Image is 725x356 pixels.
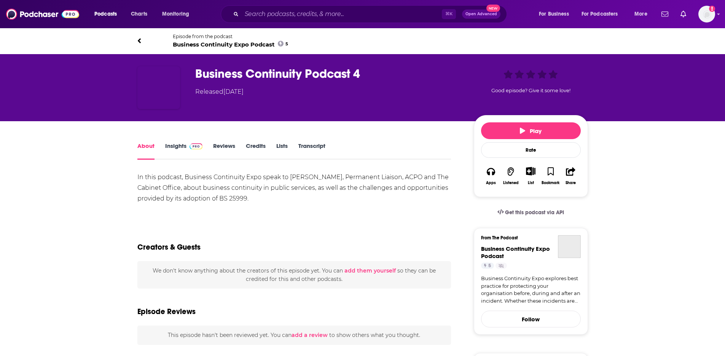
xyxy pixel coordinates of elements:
h1: Business Continuity Podcast 4 [195,66,462,81]
button: Show More Button [523,167,539,175]
div: Listened [503,181,519,185]
h3: From The Podcast [481,235,575,241]
button: open menu [629,8,657,20]
button: Play [481,122,581,139]
div: List [528,180,534,185]
a: Business Continuity Expo Podcast [481,245,550,260]
a: Get this podcast via API [491,203,570,222]
span: For Business [539,9,569,19]
span: 5 [285,42,288,46]
button: Apps [481,162,501,190]
div: Rate [481,142,581,158]
a: Charts [126,8,152,20]
span: Good episode? Give it some love! [491,88,570,93]
button: Bookmark [541,162,561,190]
span: For Podcasters [582,9,618,19]
div: Released [DATE] [195,87,244,96]
span: Business Continuity Expo Podcast [173,41,288,48]
span: This episode hasn't been reviewed yet. You can to show others what you thought. [168,332,420,338]
div: Show More ButtonList [521,162,540,190]
a: Business Continuity Expo Podcast [558,235,581,258]
div: In this podcast, Business Continuity Expo speak to [PERSON_NAME], Permanent Liaison, ACPO and The... [137,172,451,204]
span: Charts [131,9,147,19]
div: Share [566,181,576,185]
a: InsightsPodchaser Pro [165,142,203,160]
span: Get this podcast via API [505,209,564,216]
h2: Creators & Guests [137,242,201,252]
img: Podchaser Pro [190,143,203,149]
img: Podchaser - Follow, Share and Rate Podcasts [6,7,79,21]
a: Lists [276,142,288,160]
span: Episode from the podcast [173,34,288,39]
span: Logged in as Marketing09 [698,6,715,22]
span: Play [520,127,542,135]
a: Business Continuity Expo explores best practice for protecting your organisation before, during a... [481,275,581,305]
span: We don't know anything about the creators of this episode yet . You can so they can be credited f... [153,267,436,282]
a: Business Continuity Expo PodcastEpisode from the podcastBusiness Continuity Expo Podcast5 [137,32,363,50]
h3: Episode Reviews [137,307,196,316]
button: open menu [534,8,578,20]
img: User Profile [698,6,715,22]
button: open menu [157,8,199,20]
a: Credits [246,142,266,160]
button: Open AdvancedNew [462,10,500,19]
a: 5 [481,263,494,269]
div: Bookmark [542,181,559,185]
button: add a review [292,331,328,339]
span: Open Advanced [465,12,497,16]
a: Reviews [213,142,235,160]
span: 5 [488,262,491,270]
button: Share [561,162,580,190]
button: open menu [89,8,127,20]
svg: Add a profile image [709,6,715,12]
span: New [486,5,500,12]
a: Show notifications dropdown [658,8,671,21]
a: Show notifications dropdown [677,8,689,21]
span: Podcasts [94,9,117,19]
span: Monitoring [162,9,189,19]
input: Search podcasts, credits, & more... [242,8,442,20]
button: add them yourself [344,268,396,274]
button: open menu [577,8,629,20]
button: Follow [481,311,581,327]
a: About [137,142,155,160]
div: Apps [486,181,496,185]
button: Show profile menu [698,6,715,22]
button: Listened [501,162,521,190]
img: Business Continuity Podcast 4 [137,66,180,109]
span: More [634,9,647,19]
div: Search podcasts, credits, & more... [228,5,514,23]
span: ⌘ K [442,9,456,19]
img: Business Continuity Expo Podcast [147,32,166,50]
a: Transcript [298,142,325,160]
